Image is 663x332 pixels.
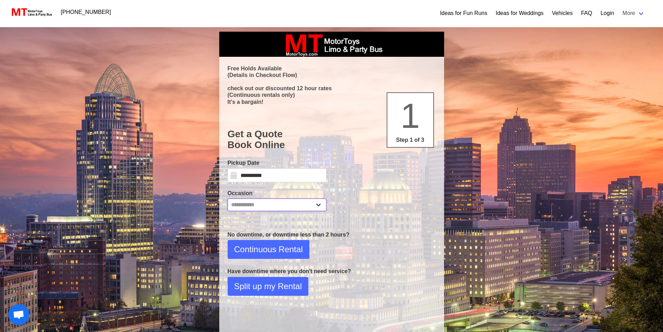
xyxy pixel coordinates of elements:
[228,240,309,259] button: Continuous Rental
[228,267,436,276] p: Have downtime where you don't need service?
[228,159,326,167] label: Pickup Date
[496,9,544,17] a: Ideas for Weddings
[228,72,436,78] p: (Details in Checkout Flow)
[618,6,649,20] a: More
[228,92,436,98] p: (Continuous rentals only)
[440,9,487,17] a: Ideas for Fun Runs
[600,9,614,17] a: Login
[228,231,436,239] p: No downtime, or downtime less than 2 hours?
[10,7,53,17] img: MotorToys Logo
[279,32,384,57] img: box_logo_brand.jpeg
[228,129,436,150] h1: Get a Quote Book Online
[228,65,436,72] p: Free Holds Available
[234,243,303,256] span: Continuous Rental
[228,189,326,198] label: Occasion
[228,85,436,92] p: check out our discounted 12 hour rates
[581,9,592,17] a: FAQ
[401,96,420,135] span: 1
[552,9,573,17] a: Vehicles
[228,99,436,105] p: It's a bargain!
[57,5,115,19] a: [PHONE_NUMBER]
[234,280,302,293] span: Split up my Rental
[228,277,309,296] button: Split up my Rental
[8,304,29,325] div: Open chat
[390,136,431,144] p: Step 1 of 3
